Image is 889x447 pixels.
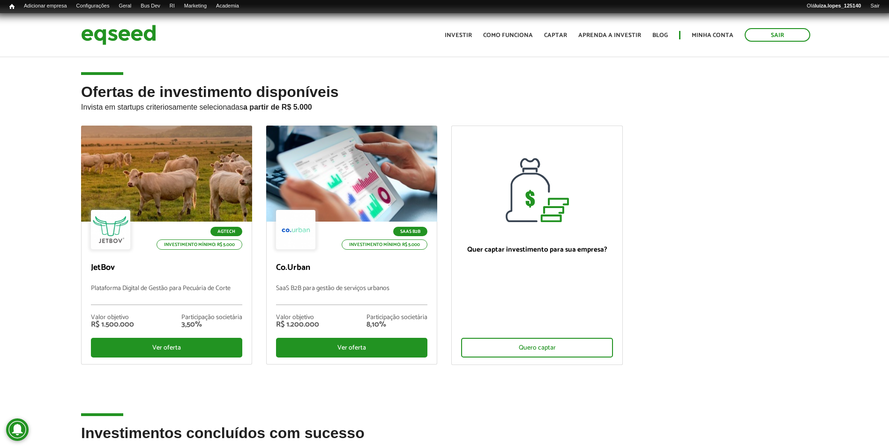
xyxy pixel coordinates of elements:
a: Início [5,2,19,11]
div: Ver oferta [276,338,427,358]
p: Invista em startups criteriosamente selecionadas [81,100,808,112]
p: Quer captar investimento para sua empresa? [461,246,613,254]
a: Quer captar investimento para sua empresa? Quero captar [451,126,622,365]
a: Geral [114,2,136,10]
a: Como funciona [483,32,533,38]
p: Co.Urban [276,263,427,273]
strong: luiza.lopes_125140 [815,3,861,8]
div: 3,50% [181,321,242,328]
p: Agtech [210,227,242,236]
strong: a partir de R$ 5.000 [243,103,312,111]
p: Plataforma Digital de Gestão para Pecuária de Corte [91,285,242,305]
a: Minha conta [692,32,733,38]
div: Ver oferta [91,338,242,358]
p: SaaS B2B para gestão de serviços urbanos [276,285,427,305]
a: Adicionar empresa [19,2,72,10]
div: Quero captar [461,338,613,358]
div: Participação societária [181,314,242,321]
div: Valor objetivo [276,314,319,321]
a: Captar [544,32,567,38]
img: EqSeed [81,22,156,47]
div: Valor objetivo [91,314,134,321]
a: Marketing [179,2,211,10]
a: SaaS B2B Investimento mínimo: R$ 5.000 Co.Urban SaaS B2B para gestão de serviços urbanos Valor ob... [266,126,437,365]
p: JetBov [91,263,242,273]
p: Investimento mínimo: R$ 5.000 [157,239,242,250]
a: Blog [652,32,668,38]
a: Configurações [72,2,114,10]
a: Oláluiza.lopes_125140 [802,2,866,10]
div: 8,10% [366,321,427,328]
div: R$ 1.500.000 [91,321,134,328]
a: Investir [445,32,472,38]
div: R$ 1.200.000 [276,321,319,328]
p: Investimento mínimo: R$ 5.000 [342,239,427,250]
a: Bus Dev [136,2,165,10]
a: RI [165,2,179,10]
a: Academia [211,2,244,10]
span: Início [9,3,15,10]
a: Agtech Investimento mínimo: R$ 5.000 JetBov Plataforma Digital de Gestão para Pecuária de Corte V... [81,126,252,365]
h2: Ofertas de investimento disponíveis [81,84,808,126]
div: Participação societária [366,314,427,321]
a: Sair [745,28,810,42]
p: SaaS B2B [393,227,427,236]
a: Aprenda a investir [578,32,641,38]
a: Sair [866,2,884,10]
